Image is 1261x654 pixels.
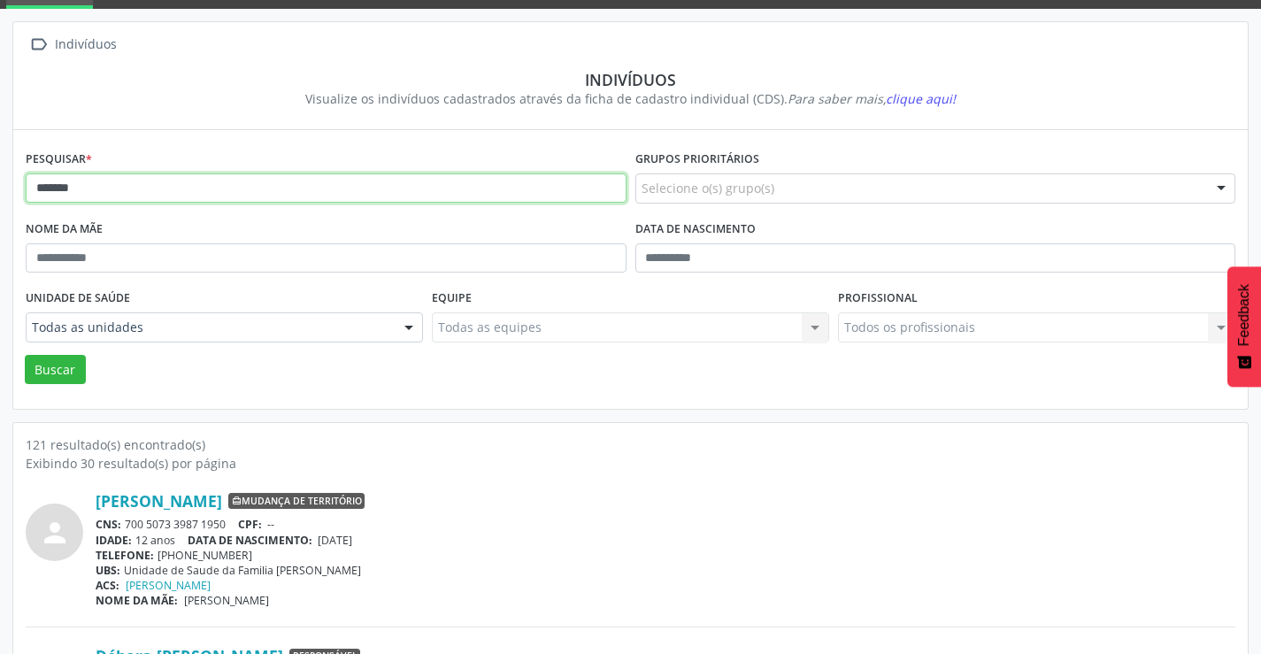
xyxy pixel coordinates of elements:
a:  Indivíduos [26,32,119,58]
label: Unidade de saúde [26,285,130,312]
label: Grupos prioritários [635,146,759,173]
div: Visualize os indivíduos cadastrados através da ficha de cadastro individual (CDS). [38,89,1223,108]
div: Exibindo 30 resultado(s) por página [26,454,1235,473]
span: clique aqui! [886,90,956,107]
div: Indivíduos [51,32,119,58]
a: [PERSON_NAME] [126,578,211,593]
div: 121 resultado(s) encontrado(s) [26,435,1235,454]
button: Feedback - Mostrar pesquisa [1227,266,1261,387]
button: Buscar [25,355,86,385]
span: -- [267,517,274,532]
span: Feedback [1236,284,1252,346]
div: [PHONE_NUMBER] [96,548,1235,563]
div: Unidade de Saude da Familia [PERSON_NAME] [96,563,1235,578]
span: [PERSON_NAME] [184,593,269,608]
span: Todas as unidades [32,319,387,336]
i:  [26,32,51,58]
span: UBS: [96,563,120,578]
label: Data de nascimento [635,216,756,243]
span: IDADE: [96,533,132,548]
i: person [39,517,71,549]
div: 700 5073 3987 1950 [96,517,1235,532]
i: Para saber mais, [788,90,956,107]
a: [PERSON_NAME] [96,491,222,511]
span: DATA DE NASCIMENTO: [188,533,312,548]
label: Pesquisar [26,146,92,173]
span: ACS: [96,578,119,593]
span: CPF: [238,517,262,532]
div: Indivíduos [38,70,1223,89]
span: CNS: [96,517,121,532]
label: Nome da mãe [26,216,103,243]
span: Mudança de território [228,493,365,509]
span: NOME DA MÃE: [96,593,178,608]
div: 12 anos [96,533,1235,548]
label: Equipe [432,285,472,312]
span: TELEFONE: [96,548,154,563]
span: [DATE] [318,533,352,548]
label: Profissional [838,285,918,312]
span: Selecione o(s) grupo(s) [642,179,774,197]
